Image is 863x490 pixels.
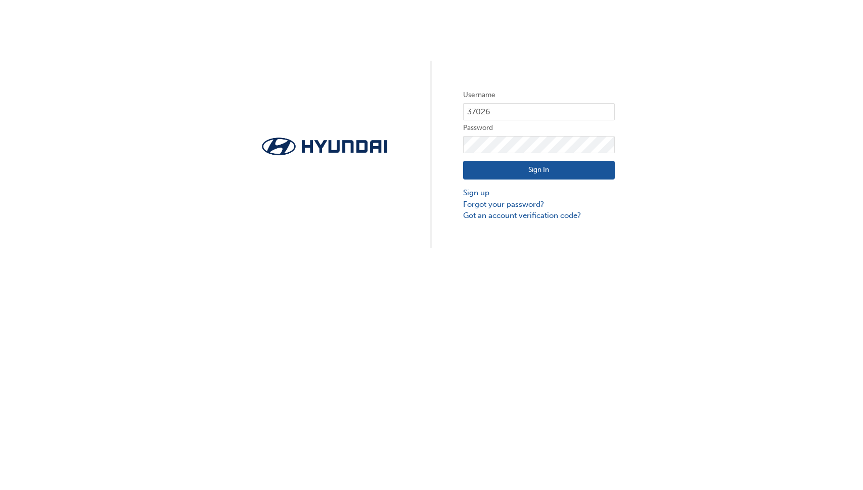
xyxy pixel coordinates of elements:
img: Trak [249,135,400,158]
a: Forgot your password? [463,199,615,210]
a: Sign up [463,187,615,199]
label: Password [463,122,615,134]
label: Username [463,89,615,101]
a: Got an account verification code? [463,210,615,221]
button: Sign In [463,161,615,180]
input: Username [463,103,615,120]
